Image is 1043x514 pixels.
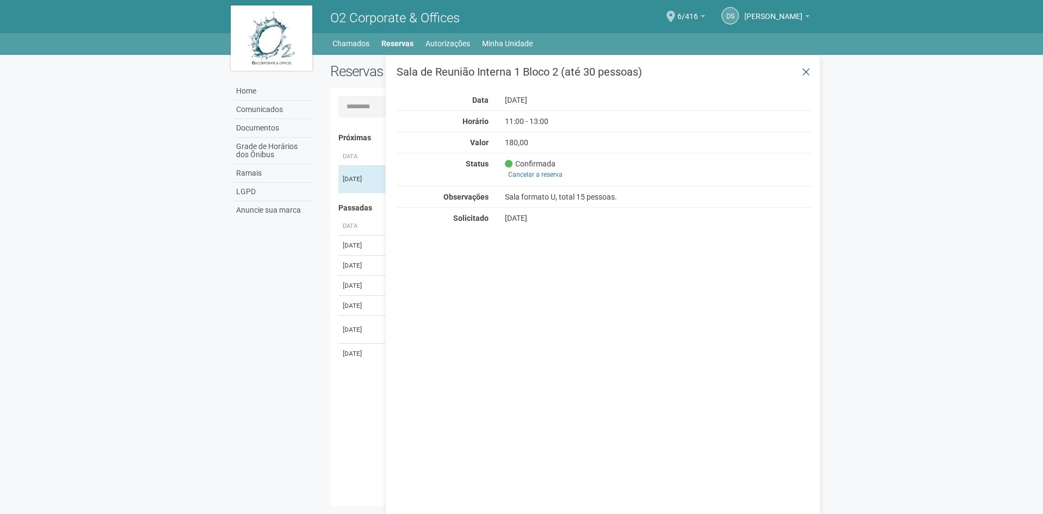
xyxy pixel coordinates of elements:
[338,316,382,344] td: [DATE]
[338,256,382,276] td: [DATE]
[233,183,314,201] a: LGPD
[382,276,696,296] td: Sala de Reunião Interna 2 Bloco 2 (até 30 pessoas)
[381,36,414,51] a: Reservas
[505,159,556,169] span: Confirmada
[497,138,713,147] div: 180,00
[382,256,696,276] td: Área Coffee Break (Pré-Função) Bloco 4
[338,165,382,193] td: [DATE]
[744,14,810,22] a: [PERSON_NAME]
[470,138,489,147] strong: Valor
[677,14,705,22] a: 6/416
[482,36,533,51] a: Minha Unidade
[233,119,314,138] a: Documentos
[721,7,739,24] a: DS
[338,296,382,316] td: [DATE]
[338,344,382,364] td: [DATE]
[382,236,696,256] td: Sala de Reunião Interna 2 Bloco 2 (até 30 pessoas)
[233,164,314,183] a: Ramais
[233,82,314,101] a: Home
[330,10,460,26] span: O2 Corporate & Offices
[332,36,369,51] a: Chamados
[472,96,489,104] strong: Data
[233,201,314,219] a: Anuncie sua marca
[382,148,696,166] th: Área ou Serviço
[397,66,812,77] h3: Sala de Reunião Interna 1 Bloco 2 (até 30 pessoas)
[231,5,312,71] img: logo.jpg
[338,134,805,142] h4: Próximas
[233,101,314,119] a: Comunicados
[462,117,489,126] strong: Horário
[338,276,382,296] td: [DATE]
[677,2,698,21] span: 6/416
[382,165,696,193] td: Sala de Reunião Interna 1 Bloco 2 (até 30 pessoas)
[330,63,563,79] h2: Reservas
[233,138,314,164] a: Grade de Horários dos Ônibus
[338,218,382,236] th: Data
[382,218,696,236] th: Área ou Serviço
[497,213,713,223] div: [DATE]
[425,36,470,51] a: Autorizações
[466,159,489,168] strong: Status
[497,116,713,126] div: 11:00 - 13:00
[338,236,382,256] td: [DATE]
[382,344,696,364] td: Sala de Reunião Externa 1A (até 8 pessoas)
[382,316,696,344] td: Sala de Reunião Externa 1A (até 8 pessoas)
[497,192,713,202] div: Sala formato U, total 15 pessoas.
[382,296,696,316] td: Sala de Reunião Interna 2 Bloco 2 (até 30 pessoas)
[453,214,489,222] strong: Solicitado
[338,204,805,212] h4: Passadas
[497,95,713,105] div: [DATE]
[338,148,382,166] th: Data
[744,2,803,21] span: Daniel Santos
[505,169,566,181] a: Cancelar a reserva
[443,193,489,201] strong: Observações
